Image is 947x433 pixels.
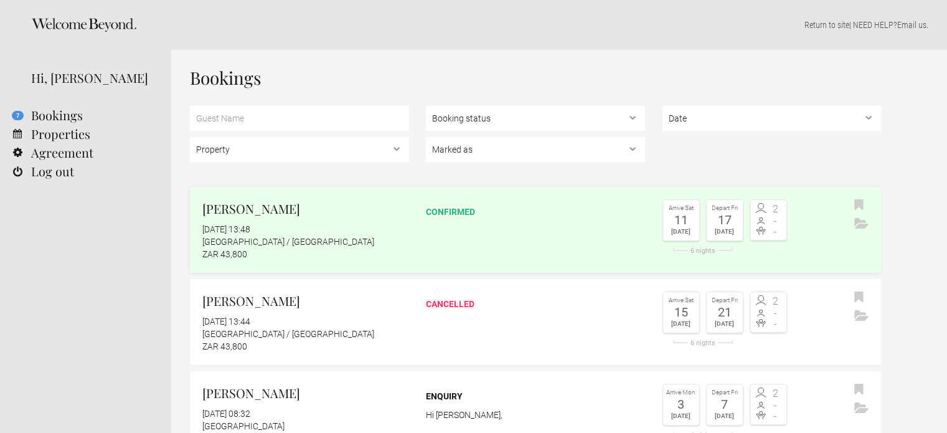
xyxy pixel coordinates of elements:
[768,308,783,318] span: -
[190,279,881,365] a: [PERSON_NAME] [DATE] 13:44 [GEOGRAPHIC_DATA] / [GEOGRAPHIC_DATA] ZAR 43,800 cancelled Arrive Sat ...
[426,106,645,131] select: , ,
[710,306,740,318] div: 21
[202,249,247,259] flynt-currency: ZAR 43,800
[202,199,409,218] h2: [PERSON_NAME]
[202,316,250,326] flynt-date-display: [DATE] 13:44
[710,388,740,398] div: Depart Fri
[851,215,872,234] button: Archive
[12,111,24,120] flynt-notification-badge: 7
[768,411,783,421] span: -
[190,106,409,131] input: Guest Name
[202,328,409,340] div: [GEOGRAPHIC_DATA] / [GEOGRAPHIC_DATA]
[768,389,783,399] span: 2
[768,297,783,307] span: 2
[426,137,645,162] select: , , ,
[666,295,696,306] div: Arrive Sat
[710,214,740,226] div: 17
[897,20,926,30] a: Email us
[851,307,872,326] button: Archive
[662,247,743,254] div: 6 nights
[666,411,696,422] div: [DATE]
[662,106,882,131] select: ,
[31,69,153,87] div: Hi, [PERSON_NAME]
[666,318,696,330] div: [DATE]
[190,187,881,273] a: [PERSON_NAME] [DATE] 13:48 [GEOGRAPHIC_DATA] / [GEOGRAPHIC_DATA] ZAR 43,800 confirmed Arrive Sat ...
[202,236,409,248] div: [GEOGRAPHIC_DATA] / [GEOGRAPHIC_DATA]
[768,401,783,411] span: -
[666,203,696,214] div: Arrive Sat
[851,399,872,418] button: Archive
[768,216,783,226] span: -
[190,69,881,87] h1: Bookings
[666,214,696,226] div: 11
[666,306,696,318] div: 15
[666,226,696,237] div: [DATE]
[662,340,743,346] div: 6 nights
[202,409,250,419] flynt-date-display: [DATE] 08:32
[851,196,867,215] button: Bookmark
[426,390,645,402] div: Enquiry
[202,384,409,402] h2: [PERSON_NAME]
[851,288,867,307] button: Bookmark
[202,224,250,234] flynt-date-display: [DATE] 13:48
[710,318,740,330] div: [DATE]
[202,420,409,432] div: [GEOGRAPHIC_DATA]
[804,20,849,30] a: Return to site
[710,411,740,422] div: [DATE]
[710,226,740,237] div: [DATE]
[666,398,696,411] div: 3
[710,295,740,306] div: Depart Fri
[710,398,740,411] div: 7
[851,381,867,399] button: Bookmark
[190,19,928,31] p: | NEED HELP? .
[768,204,783,214] span: 2
[710,203,740,214] div: Depart Fri
[666,388,696,398] div: Arrive Mon
[426,298,645,310] div: cancelled
[768,319,783,329] span: -
[202,292,409,310] h2: [PERSON_NAME]
[768,227,783,237] span: -
[426,206,645,218] div: confirmed
[202,341,247,351] flynt-currency: ZAR 43,800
